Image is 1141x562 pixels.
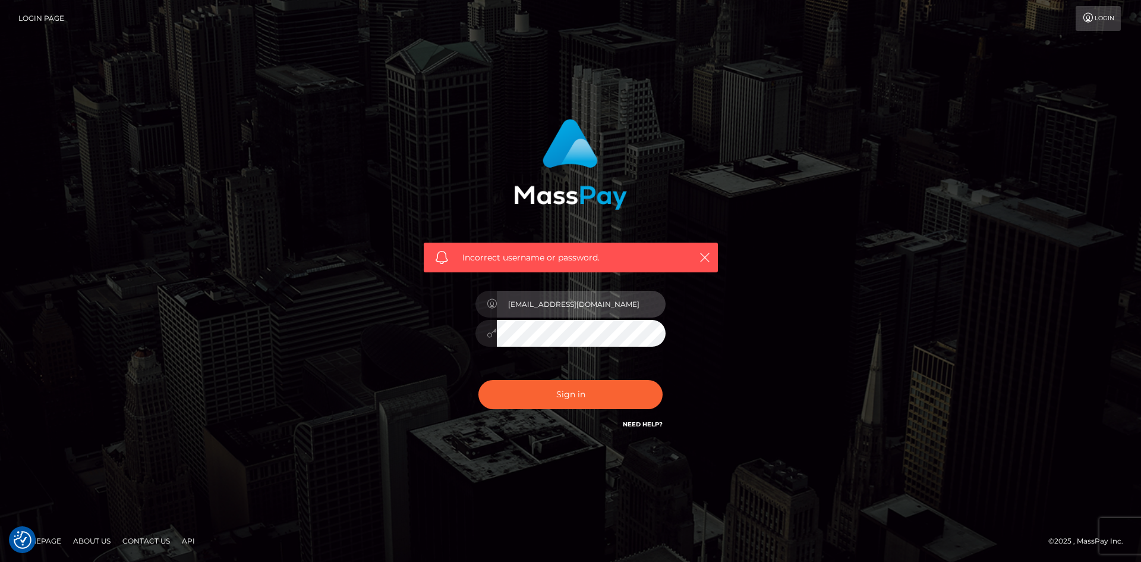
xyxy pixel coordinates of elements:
[514,119,627,210] img: MassPay Login
[14,531,31,549] img: Revisit consent button
[13,532,66,550] a: Homepage
[1076,6,1121,31] a: Login
[1048,535,1132,548] div: © 2025 , MassPay Inc.
[177,532,200,550] a: API
[478,380,663,409] button: Sign in
[118,532,175,550] a: Contact Us
[68,532,115,550] a: About Us
[14,531,31,549] button: Consent Preferences
[623,420,663,428] a: Need Help?
[497,291,666,318] input: Username...
[462,252,679,264] span: Incorrect username or password.
[18,6,64,31] a: Login Page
